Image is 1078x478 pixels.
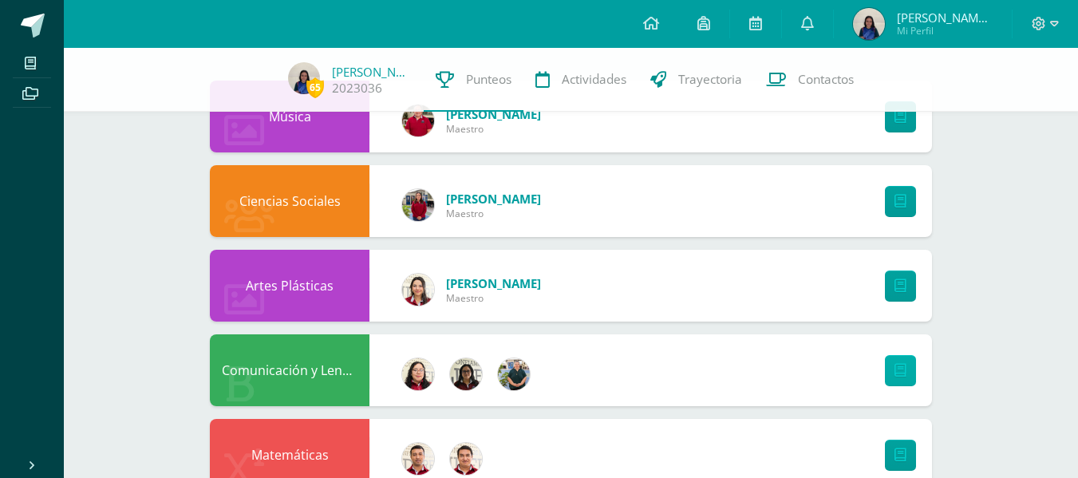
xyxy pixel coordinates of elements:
img: c64be9d0b6a0f58b034d7201874f2d94.png [450,358,482,390]
span: Contactos [798,71,854,88]
img: 8967023db232ea363fa53c906190b046.png [402,443,434,475]
a: [PERSON_NAME] [446,275,541,291]
a: Actividades [523,48,638,112]
a: [PERSON_NAME] [446,191,541,207]
div: Artes Plásticas [210,250,369,322]
span: [PERSON_NAME] [PERSON_NAME] [PERSON_NAME] Alexia [897,10,993,26]
div: Comunicación y Lenguaje [210,334,369,406]
a: Trayectoria [638,48,754,112]
span: Punteos [466,71,511,88]
img: 2704aaa29d1fe1aee5d09515aa75023f.png [288,62,320,94]
div: Ciencias Sociales [210,165,369,237]
img: 7947534db6ccf4a506b85fa3326511af.png [402,105,434,136]
img: 76b79572e868f347d82537b4f7bc2cf5.png [450,443,482,475]
span: 65 [306,77,324,97]
a: 2023036 [332,80,382,97]
img: 08cdfe488ee6e762f49c3a355c2599e7.png [402,274,434,306]
div: Música [210,81,369,152]
span: Maestro [446,122,541,136]
img: c6b4b3f06f981deac34ce0a071b61492.png [402,358,434,390]
span: Mi Perfil [897,24,993,38]
span: Maestro [446,291,541,305]
a: Contactos [754,48,866,112]
span: Trayectoria [678,71,742,88]
a: [PERSON_NAME] [446,106,541,122]
img: e1f0730b59be0d440f55fb027c9eff26.png [402,189,434,221]
img: 2704aaa29d1fe1aee5d09515aa75023f.png [853,8,885,40]
span: Actividades [562,71,626,88]
a: Punteos [424,48,523,112]
a: [PERSON_NAME] [332,64,412,80]
img: d3b263647c2d686994e508e2c9b90e59.png [498,358,530,390]
span: Maestro [446,207,541,220]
